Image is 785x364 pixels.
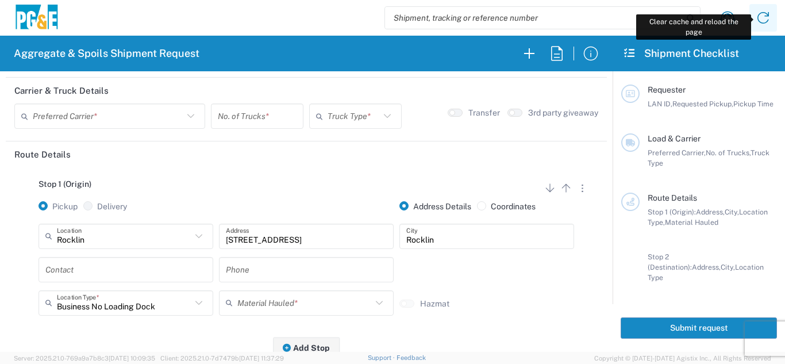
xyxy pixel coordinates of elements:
span: Stop 1 (Origin) [39,179,91,189]
span: Route Details [648,193,697,202]
label: Transfer [468,108,500,118]
span: Stop 1 (Origin): [648,208,696,216]
label: Coordinates [477,201,536,212]
span: Requested Pickup, [672,99,733,108]
span: City, [725,208,739,216]
span: Client: 2025.21.0-7d7479b [160,355,284,362]
a: Feedback [397,354,426,361]
span: Copyright © [DATE]-[DATE] Agistix Inc., All Rights Reserved [594,353,771,363]
span: City, [721,263,735,271]
span: [DATE] 11:37:29 [239,355,284,362]
span: Address, [696,208,725,216]
span: LAN ID, [648,99,672,108]
span: Material Hauled [665,218,718,227]
h2: Carrier & Truck Details [14,85,109,97]
span: Preferred Carrier, [648,148,706,157]
h2: Aggregate & Spoils Shipment Request [14,47,199,60]
label: Address Details [399,201,471,212]
label: 3rd party giveaway [528,108,598,118]
h2: Shipment Checklist [623,47,739,60]
button: Submit request [621,317,777,339]
span: No. of Trucks, [706,148,751,157]
span: Requester [648,85,686,94]
h2: Route Details [14,149,71,160]
a: Support [368,354,397,361]
img: pge [14,5,60,32]
span: Load & Carrier [648,134,701,143]
button: Add Stop [273,337,340,358]
span: Stop 2 (Destination): [648,252,692,271]
label: Hazmat [420,298,449,309]
span: Address, [692,263,721,271]
span: Server: 2025.21.0-769a9a7b8c3 [14,355,155,362]
input: Shipment, tracking or reference number [385,7,683,29]
span: [DATE] 10:09:35 [109,355,155,362]
span: Pickup Time [733,99,774,108]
